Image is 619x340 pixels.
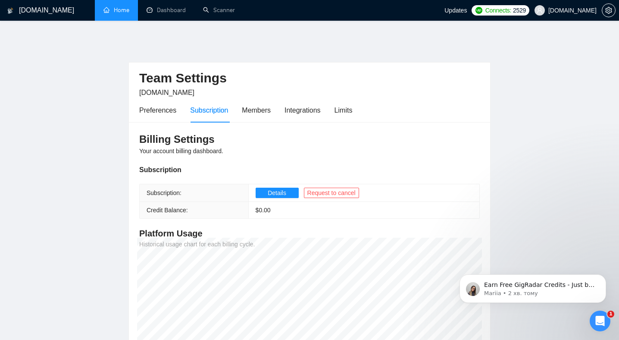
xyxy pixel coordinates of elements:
[335,105,353,116] div: Limits
[139,227,480,239] h4: Platform Usage
[147,189,181,196] span: Subscription:
[147,207,188,214] span: Credit Balance:
[537,7,543,13] span: user
[284,105,321,116] div: Integrations
[103,6,129,14] a: homeHome
[607,311,614,318] span: 1
[139,132,480,146] h3: Billing Settings
[203,6,235,14] a: searchScanner
[139,148,223,154] span: Your account billing dashboard.
[242,105,271,116] div: Members
[256,188,299,198] button: Details
[602,3,616,17] button: setting
[139,105,176,116] div: Preferences
[139,89,194,96] span: [DOMAIN_NAME]
[268,188,286,198] span: Details
[256,207,271,214] span: $ 0.00
[444,7,467,14] span: Updates
[139,164,480,175] div: Subscription
[485,6,511,15] span: Connects:
[147,6,186,14] a: dashboardDashboard
[7,4,13,18] img: logo
[139,69,480,87] h2: Team Settings
[190,105,228,116] div: Subscription
[304,188,359,198] button: Request to cancel
[447,256,619,317] iframe: Intercom notifications повідомлення
[475,7,482,14] img: upwork-logo.png
[602,7,616,14] a: setting
[307,188,356,198] span: Request to cancel
[590,311,610,331] iframe: Intercom live chat
[513,6,526,15] span: 2529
